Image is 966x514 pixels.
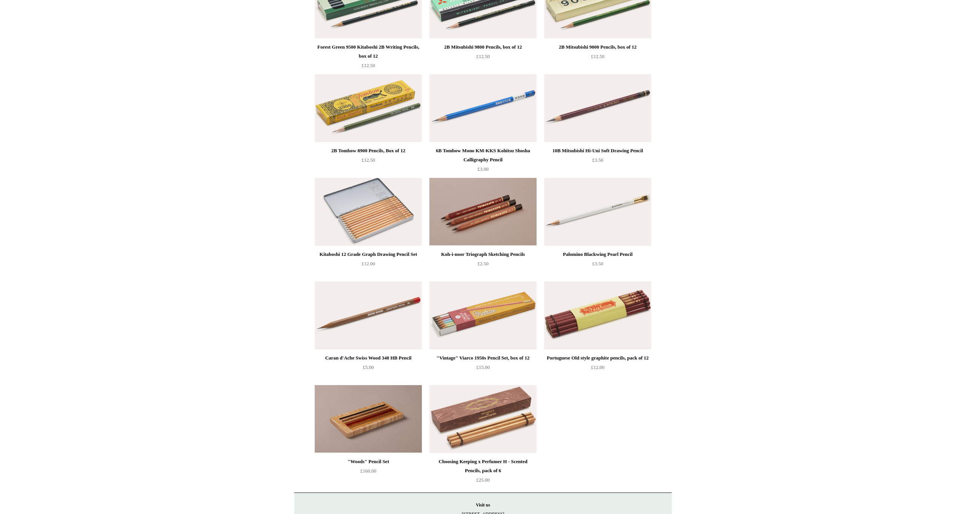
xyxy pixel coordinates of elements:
[315,74,422,142] a: 2B Tombow 8900 Pencils, Box of 12 2B Tombow 8900 Pencils, Box of 12
[544,281,651,349] a: Portuguese Old style graphite pencils, pack of 12 Portuguese Old style graphite pencils, pack of 12
[429,74,537,142] img: 6B Tombow Mono KM-KKS Kohitsu Shosha Calligraphy Pencil
[429,178,537,246] img: Koh-i-noor Triograph Sketching Pencils
[431,457,535,475] div: Choosing Keeping x Perfumer H - Scented Pencils, pack of 6
[476,364,490,370] span: £15.00
[361,261,375,266] span: £12.00
[546,146,649,155] div: 10B Mitsubishi Hi-Uni Soft Drawing Pencil
[544,178,651,246] img: Palomino Blackwing Pearl Pencil
[361,157,375,163] span: £12.50
[315,353,422,384] a: Caran d'Ache Swiss Wood 348 HB Pencil £5.00
[544,178,651,246] a: Palomino Blackwing Pearl Pencil Palomino Blackwing Pearl Pencil
[431,250,535,259] div: Koh-i-noor Triograph Sketching Pencils
[544,43,651,73] a: 2B Mitsubishi 9000 Pencils, box of 12 £12.50
[591,364,605,370] span: £12.00
[315,250,422,281] a: Kitaboshi 12 Grade Graph Drawing Pencil Set £12.00
[544,74,651,142] a: 10B Mitsubishi Hi-Uni Soft Drawing Pencil 10B Mitsubishi Hi-Uni Soft Drawing Pencil
[317,250,420,259] div: Kitaboshi 12 Grade Graph Drawing Pencil Set
[317,457,420,466] div: "Woods" Pencil Set
[477,261,488,266] span: £2.50
[315,74,422,142] img: 2B Tombow 8900 Pencils, Box of 12
[361,63,375,68] span: £12.50
[476,502,490,508] strong: Visit us
[544,353,651,384] a: Portuguese Old style graphite pencils, pack of 12 £12.00
[476,477,490,483] span: £25.00
[315,178,422,246] a: Kitaboshi 12 Grade Graph Drawing Pencil Set Kitaboshi 12 Grade Graph Drawing Pencil Set
[546,250,649,259] div: Palomino Blackwing Pearl Pencil
[592,157,603,163] span: £3.50
[477,166,488,172] span: £3.00
[429,250,537,281] a: Koh-i-noor Triograph Sketching Pencils £2.50
[315,281,422,349] img: Caran d'Ache Swiss Wood 348 HB Pencil
[315,43,422,73] a: Forest Green 9500 Kitaboshi 2B Writing Pencils, box of 12 £12.50
[544,250,651,281] a: Palomino Blackwing Pearl Pencil £3.50
[315,178,422,246] img: Kitaboshi 12 Grade Graph Drawing Pencil Set
[315,457,422,488] a: "Woods" Pencil Set £160.00
[546,353,649,363] div: Portuguese Old style graphite pencils, pack of 12
[546,43,649,52] div: 2B Mitsubishi 9000 Pencils, box of 12
[429,281,537,349] a: "Vintage" Viarco 1950s Pencil Set, box of 12 "Vintage" Viarco 1950s Pencil Set, box of 12
[544,146,651,177] a: 10B Mitsubishi Hi-Uni Soft Drawing Pencil £3.50
[544,74,651,142] img: 10B Mitsubishi Hi-Uni Soft Drawing Pencil
[429,178,537,246] a: Koh-i-noor Triograph Sketching Pencils Koh-i-noor Triograph Sketching Pencils
[431,146,535,164] div: 6B Tombow Mono KM-KKS Kohitsu Shosha Calligraphy Pencil
[363,364,374,370] span: £5.00
[360,468,376,474] span: £160.00
[317,353,420,363] div: Caran d'Ache Swiss Wood 348 HB Pencil
[429,43,537,73] a: 2B Mitsubishi 9800 Pencils, box of 12 £12.50
[429,385,537,453] img: Choosing Keeping x Perfumer H - Scented Pencils, pack of 6
[429,385,537,453] a: Choosing Keeping x Perfumer H - Scented Pencils, pack of 6 Choosing Keeping x Perfumer H - Scente...
[429,74,537,142] a: 6B Tombow Mono KM-KKS Kohitsu Shosha Calligraphy Pencil 6B Tombow Mono KM-KKS Kohitsu Shosha Call...
[591,54,605,59] span: £12.50
[315,385,422,453] img: "Woods" Pencil Set
[315,281,422,349] a: Caran d'Ache Swiss Wood 348 HB Pencil Caran d'Ache Swiss Wood 348 HB Pencil
[592,261,603,266] span: £3.50
[429,457,537,488] a: Choosing Keeping x Perfumer H - Scented Pencils, pack of 6 £25.00
[315,385,422,453] a: "Woods" Pencil Set "Woods" Pencil Set
[476,54,490,59] span: £12.50
[315,146,422,177] a: 2B Tombow 8900 Pencils, Box of 12 £12.50
[429,353,537,384] a: "Vintage" Viarco 1950s Pencil Set, box of 12 £15.00
[431,43,535,52] div: 2B Mitsubishi 9800 Pencils, box of 12
[317,146,420,155] div: 2B Tombow 8900 Pencils, Box of 12
[429,146,537,177] a: 6B Tombow Mono KM-KKS Kohitsu Shosha Calligraphy Pencil £3.00
[431,353,535,363] div: "Vintage" Viarco 1950s Pencil Set, box of 12
[317,43,420,61] div: Forest Green 9500 Kitaboshi 2B Writing Pencils, box of 12
[429,281,537,349] img: "Vintage" Viarco 1950s Pencil Set, box of 12
[544,281,651,349] img: Portuguese Old style graphite pencils, pack of 12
